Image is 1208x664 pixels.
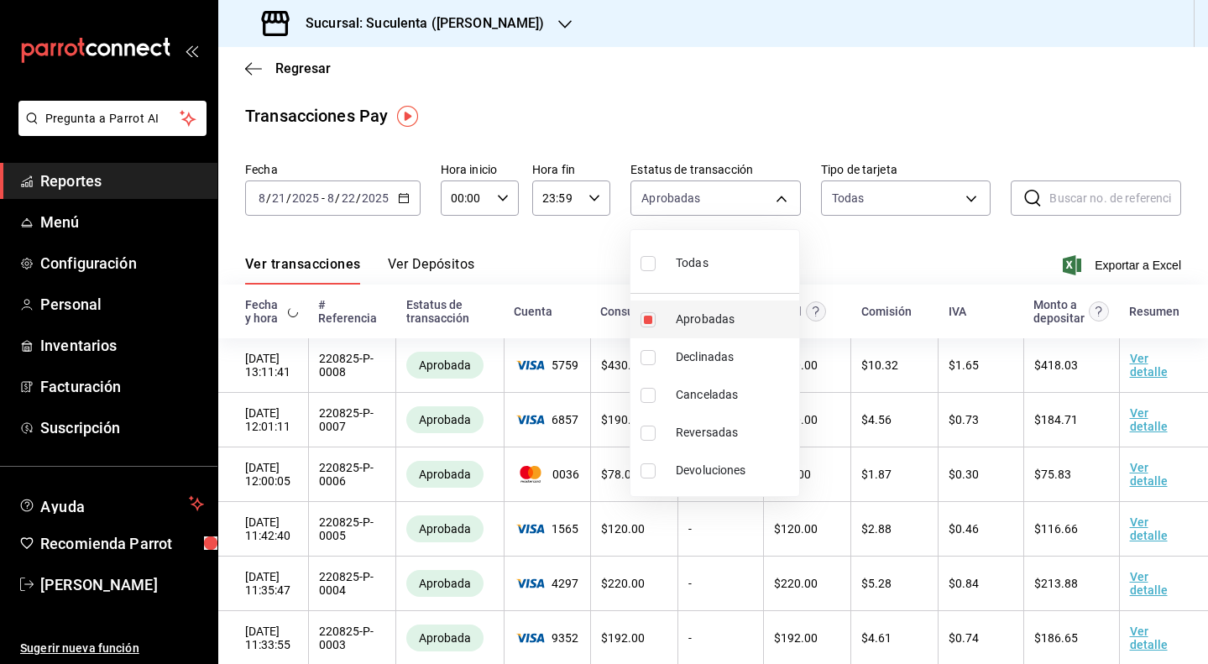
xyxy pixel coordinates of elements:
img: Tooltip marker [397,106,418,127]
span: Todas [676,254,709,272]
span: Reversadas [676,424,792,442]
span: Devoluciones [676,462,792,479]
span: Canceladas [676,386,792,404]
span: Aprobadas [676,311,792,328]
span: Declinadas [676,348,792,366]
